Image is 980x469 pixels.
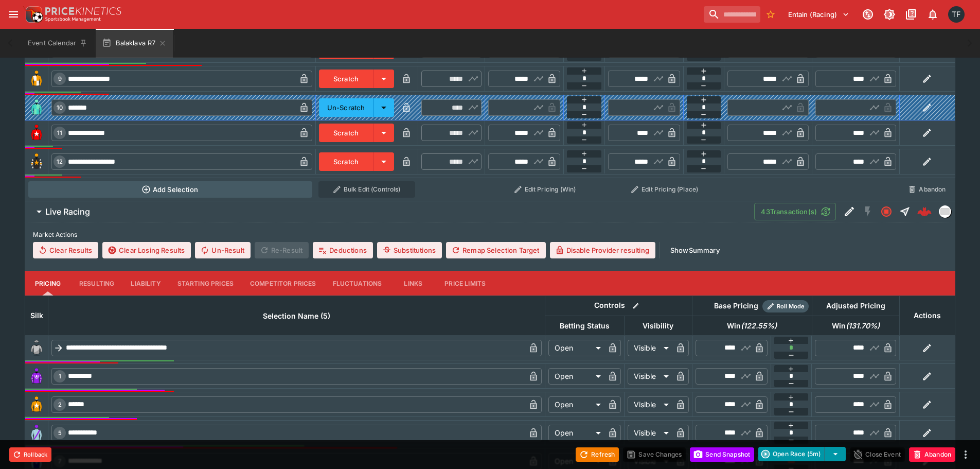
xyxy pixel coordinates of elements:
input: search [704,6,760,23]
button: more [959,448,972,461]
div: liveracing [939,205,951,218]
div: Show/hide Price Roll mode configuration. [762,300,809,312]
span: Roll Mode [773,302,809,311]
button: Scratch [319,152,374,171]
a: 3449491b-f719-4562-9a7c-ae1d09d3c927 [914,201,935,222]
button: Links [390,271,436,296]
button: Documentation [902,5,920,24]
button: SGM Disabled [859,202,877,221]
img: runner 11 [28,125,45,141]
div: Open [548,368,604,385]
button: Starting Prices [169,271,242,296]
div: Open [548,396,604,413]
button: Abandon [909,447,955,462]
span: 5 [56,429,64,437]
img: Sportsbook Management [45,17,101,22]
button: Resulting [71,271,122,296]
img: liveracing [939,206,951,217]
th: Silk [25,296,48,336]
button: Clear Results [33,242,98,258]
button: Straight [896,202,914,221]
button: Abandon [902,181,952,198]
button: Competitor Prices [242,271,325,296]
button: Bulk edit [629,299,643,312]
button: Un-Result [195,242,250,258]
div: Visible [628,425,672,441]
span: 12 [55,158,65,165]
button: Fluctuations [325,271,390,296]
div: Tom Flynn [948,6,965,23]
th: Adjusted Pricing [812,296,899,316]
button: Toggle light/dark mode [880,5,899,24]
button: Liability [122,271,169,296]
span: 10 [55,104,65,111]
div: Base Pricing [710,300,762,312]
button: Substitutions [377,242,442,258]
button: Refresh [576,447,619,462]
button: Scratch [319,70,374,88]
img: blank-silk.png [28,340,45,356]
button: Live Racing [25,201,754,222]
img: PriceKinetics Logo [23,4,43,25]
svg: Closed [880,205,893,218]
button: Event Calendar [22,29,94,58]
img: logo-cerberus--red.svg [917,204,932,219]
button: Pricing [25,271,71,296]
span: Win(131.70%) [821,320,891,332]
span: Selection Name (5) [252,310,342,322]
span: Win(122.55%) [716,320,788,332]
button: Rollback [9,447,51,462]
button: Select Tenant [782,6,856,23]
button: Edit Pricing (Win) [488,181,602,198]
span: Re-Result [255,242,309,258]
img: runner 9 [28,71,45,87]
button: select merge strategy [825,447,846,461]
img: runner 12 [28,153,45,170]
button: Deductions [313,242,373,258]
span: 11 [55,129,64,136]
img: runner 5 [28,425,45,441]
label: Market Actions [33,227,947,242]
em: ( 131.70 %) [846,320,880,332]
h6: Live Racing [45,206,90,217]
span: 1 [57,373,63,380]
button: Closed [877,202,896,221]
button: Bulk Edit (Controls) [318,181,415,198]
button: Send Snapshot [690,447,754,462]
button: Add Selection [28,181,313,198]
div: Open [548,425,604,441]
button: Edit Detail [840,202,859,221]
button: ShowSummary [664,242,726,258]
span: Mark an event as closed and abandoned. [909,448,955,459]
button: Disable Provider resulting [550,242,655,258]
button: open drawer [4,5,23,24]
th: Controls [545,296,692,316]
img: runner 1 [28,368,45,385]
button: Clear Losing Results [102,242,191,258]
button: Notifications [923,5,942,24]
div: Visible [628,368,672,385]
button: Open Race (5m) [758,447,825,461]
span: 2 [56,401,64,408]
button: No Bookmarks [762,6,779,23]
button: Tom Flynn [945,3,968,26]
button: Balaklava R7 [96,29,173,58]
img: runner 10 [28,99,45,116]
th: Actions [899,296,955,336]
button: Un-Scratch [319,98,374,117]
em: ( 122.55 %) [741,320,777,332]
button: Price Limits [436,271,494,296]
button: Scratch [319,124,374,142]
button: Remap Selection Target [446,242,546,258]
span: 9 [56,75,64,82]
div: 3449491b-f719-4562-9a7c-ae1d09d3c927 [917,204,932,219]
div: split button [758,447,846,461]
div: Open [548,340,604,356]
div: Visible [628,396,672,413]
div: Visible [628,340,672,356]
button: Connected to PK [859,5,877,24]
button: 43Transaction(s) [754,203,836,220]
img: PriceKinetics [45,7,121,15]
img: runner 2 [28,396,45,413]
